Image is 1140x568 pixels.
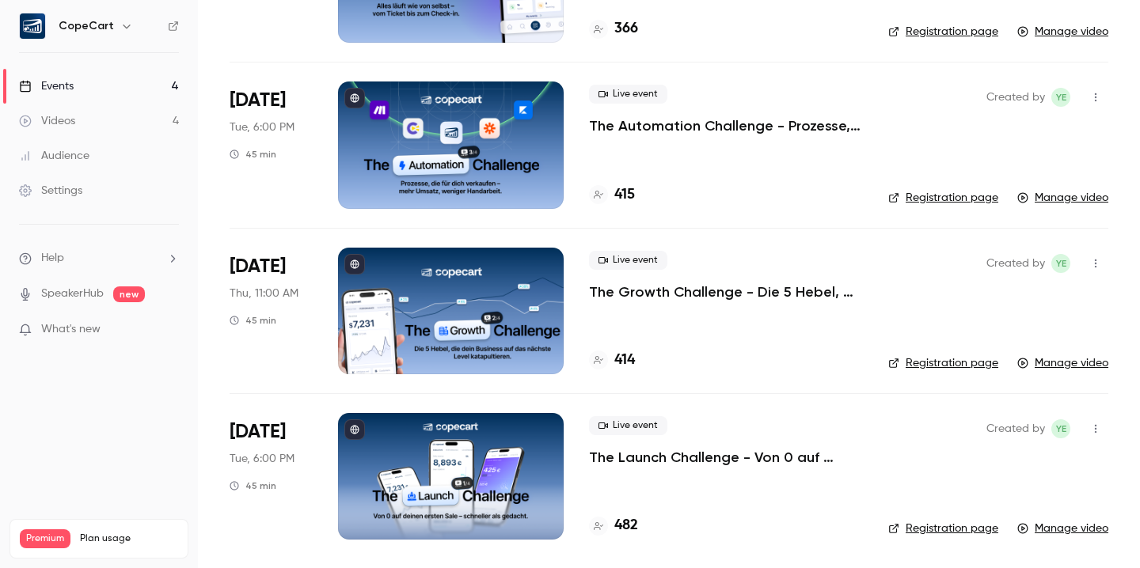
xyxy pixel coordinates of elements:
div: Oct 7 Tue, 6:00 PM (Europe/Berlin) [230,81,313,208]
a: Manage video [1017,355,1108,371]
a: 482 [589,515,638,536]
iframe: Noticeable Trigger [160,323,179,337]
h6: CopeCart [59,18,114,34]
div: Sep 30 Tue, 6:00 PM (Europe/Berlin) [230,413,313,540]
span: Yasamin Esfahani [1051,419,1070,438]
span: Created by [986,254,1045,273]
h4: 415 [614,184,635,206]
div: 45 min [230,314,276,327]
h4: 482 [614,515,638,536]
a: Registration page [888,24,998,40]
li: help-dropdown-opener [19,250,179,267]
div: Settings [19,183,82,199]
h4: 366 [614,18,638,40]
div: Events [19,78,74,94]
div: Oct 2 Thu, 11:00 AM (Europe/Berlin) [230,248,313,374]
span: new [113,286,145,302]
a: SpeakerHub [41,286,104,302]
a: Registration page [888,190,998,206]
a: 366 [589,18,638,40]
a: The Growth Challenge - Die 5 Hebel, die dein Business auf das nächste Level katapultieren [589,282,863,301]
div: Videos [19,113,75,129]
span: Premium [20,529,70,548]
a: 415 [589,184,635,206]
h4: 414 [614,350,635,371]
a: Manage video [1017,190,1108,206]
span: Live event [589,251,667,270]
span: [DATE] [230,88,286,113]
span: Tue, 6:00 PM [230,119,294,135]
span: [DATE] [230,254,286,279]
a: Manage video [1017,24,1108,40]
span: Live event [589,416,667,435]
div: 45 min [230,148,276,161]
span: What's new [41,321,101,338]
a: The Launch Challenge - Von 0 auf deinen ersten Sale – schneller als gedacht [589,448,863,467]
div: 45 min [230,479,276,492]
a: Registration page [888,355,998,371]
span: Yasamin Esfahani [1051,254,1070,273]
a: Manage video [1017,521,1108,536]
span: Plan usage [80,532,178,545]
div: Audience [19,148,89,164]
span: YE [1056,419,1066,438]
span: Thu, 11:00 AM [230,286,298,301]
span: Yasamin Esfahani [1051,88,1070,107]
img: CopeCart [20,13,45,39]
span: Tue, 6:00 PM [230,451,294,467]
a: Registration page [888,521,998,536]
a: 414 [589,350,635,371]
span: YE [1056,88,1066,107]
span: YE [1056,254,1066,273]
span: Created by [986,419,1045,438]
span: [DATE] [230,419,286,445]
span: Live event [589,85,667,104]
span: Help [41,250,64,267]
span: Created by [986,88,1045,107]
a: The Automation Challenge - Prozesse, die für dich verkaufen – mehr Umsatz, weniger Handarbeit [589,116,863,135]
